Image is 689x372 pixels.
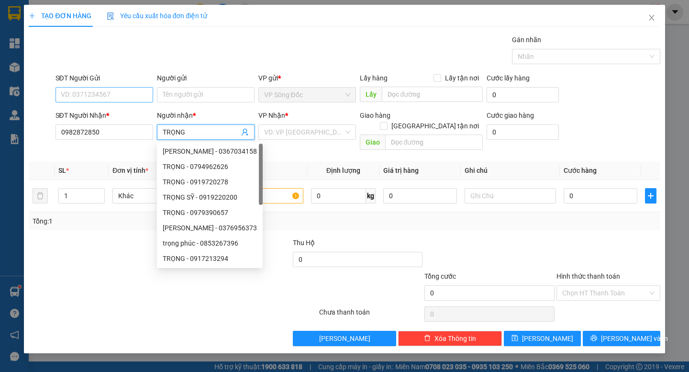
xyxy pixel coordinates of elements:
[29,12,35,19] span: plus
[4,21,182,33] li: 85 [PERSON_NAME]
[360,135,385,150] span: Giao
[564,167,597,174] span: Cước hàng
[383,167,419,174] span: Giá trị hàng
[258,112,285,119] span: VP Nhận
[522,333,573,344] span: [PERSON_NAME]
[157,73,255,83] div: Người gửi
[112,167,148,174] span: Đơn vị tính
[55,35,63,43] span: phone
[163,192,257,203] div: TRỌNG SỸ - 0919220200
[360,74,388,82] span: Lấy hàng
[107,12,208,20] span: Yêu cầu xuất hóa đơn điện tử
[163,238,257,248] div: trọng phúc - 0853267396
[107,12,114,20] img: icon
[511,335,518,342] span: save
[318,307,424,324] div: Chưa thanh toán
[157,144,263,159] div: TRẦN QUỐC TRỌNG - 0367034158
[556,272,620,280] label: Hình thức thanh toán
[293,239,315,247] span: Thu Hộ
[55,23,63,31] span: environment
[424,272,456,280] span: Tổng cước
[258,73,356,83] div: VP gửi
[487,87,559,102] input: Cước lấy hàng
[241,128,249,136] span: user-add
[157,251,263,266] div: TRỌNG - 0917213294
[465,188,556,203] input: Ghi Chú
[583,331,660,346] button: printer[PERSON_NAME] và In
[382,87,483,102] input: Dọc đường
[424,335,431,342] span: delete
[512,36,541,44] label: Gán nhãn
[319,333,370,344] span: [PERSON_NAME]
[366,188,376,203] span: kg
[645,192,656,200] span: plus
[157,159,263,174] div: TRỌNG - 0794962626
[118,189,198,203] span: Khác
[163,253,257,264] div: TRỌNG - 0917213294
[487,112,534,119] label: Cước giao hàng
[157,236,263,251] div: trọng phúc - 0853267396
[163,207,257,218] div: TRỌNG - 0979390657
[648,14,656,22] span: close
[326,167,360,174] span: Định lượng
[157,205,263,220] div: TRỌNG - 0979390657
[163,177,257,187] div: TRỌNG - 0919720278
[360,87,382,102] span: Lấy
[4,33,182,45] li: 02839.63.63.63
[157,220,263,236] div: TRẦN MINH TRỌNG - 0376956373
[487,74,530,82] label: Cước lấy hàng
[264,88,350,102] span: VP Sông Đốc
[29,12,91,20] span: TẠO ĐƠN HÀNG
[163,146,257,157] div: [PERSON_NAME] - 0367034158
[645,188,656,203] button: plus
[293,331,397,346] button: [PERSON_NAME]
[157,174,263,190] div: TRỌNG - 0919720278
[58,167,66,174] span: SL
[360,112,390,119] span: Giao hàng
[157,190,263,205] div: TRỌNG SỸ - 0919220200
[56,110,153,121] div: SĐT Người Nhận
[163,223,257,233] div: [PERSON_NAME] - 0376956373
[157,110,255,121] div: Người nhận
[383,188,457,203] input: 0
[55,6,135,18] b: [PERSON_NAME]
[4,60,115,76] b: GỬI : VP Sông Đốc
[461,161,560,180] th: Ghi chú
[385,135,483,150] input: Dọc đường
[601,333,668,344] span: [PERSON_NAME] và In
[388,121,483,131] span: [GEOGRAPHIC_DATA] tận nơi
[33,216,267,226] div: Tổng: 1
[441,73,483,83] span: Lấy tận nơi
[56,73,153,83] div: SĐT Người Gửi
[163,161,257,172] div: TRỌNG - 0794962626
[590,335,597,342] span: printer
[638,5,665,32] button: Close
[504,331,581,346] button: save[PERSON_NAME]
[434,333,476,344] span: Xóa Thông tin
[398,331,502,346] button: deleteXóa Thông tin
[33,188,48,203] button: delete
[487,124,559,140] input: Cước giao hàng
